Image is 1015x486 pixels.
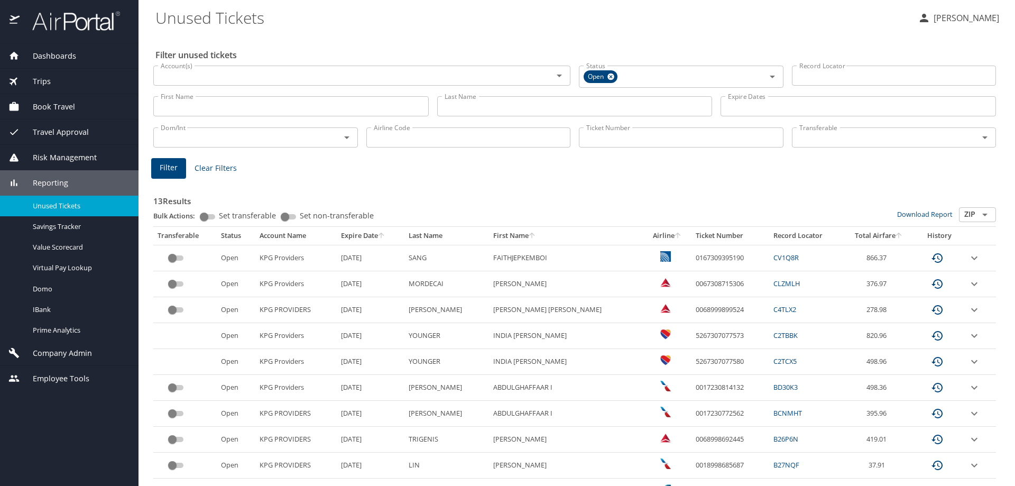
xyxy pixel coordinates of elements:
[675,233,682,240] button: sort
[195,162,237,175] span: Clear Filters
[217,297,255,323] td: Open
[691,323,769,349] td: 5267307077573
[691,271,769,297] td: 0067308715306
[968,304,981,316] button: expand row
[843,323,915,349] td: 820.96
[896,233,903,240] button: sort
[968,381,981,394] button: expand row
[337,401,404,427] td: [DATE]
[660,381,671,391] img: American Airlines
[843,453,915,479] td: 37.91
[773,279,800,288] a: CLZMLH
[20,373,89,384] span: Employee Tools
[660,329,671,340] img: Southwest Airlines
[404,375,489,401] td: [PERSON_NAME]
[153,211,204,221] p: Bulk Actions:
[660,459,671,469] img: American Airlines
[255,427,337,453] td: KPG PROVIDERS
[337,349,404,375] td: [DATE]
[691,227,769,245] th: Ticket Number
[773,382,798,392] a: BD30K3
[217,271,255,297] td: Open
[404,401,489,427] td: [PERSON_NAME]
[378,233,385,240] button: sort
[339,130,354,145] button: Open
[489,401,643,427] td: ABDULGHAFFAAR I
[643,227,691,245] th: Airline
[21,11,120,31] img: airportal-logo.png
[489,297,643,323] td: [PERSON_NAME] [PERSON_NAME]
[337,227,404,245] th: Expire Date
[255,245,337,271] td: KPG Providers
[915,227,964,245] th: History
[219,212,276,219] span: Set transferable
[489,375,643,401] td: ABDULGHAFFAAR I
[691,453,769,479] td: 0018998685687
[300,212,374,219] span: Set non-transferable
[255,453,337,479] td: KPG PROVIDERS
[489,227,643,245] th: First Name
[255,297,337,323] td: KPG PROVIDERS
[33,222,126,232] span: Savings Tracker
[155,47,998,63] h2: Filter unused tickets
[660,277,671,288] img: Delta Airlines
[843,227,915,245] th: Total Airfare
[404,349,489,375] td: YOUNGER
[773,253,799,262] a: CV1Q8R
[843,349,915,375] td: 498.96
[337,271,404,297] td: [DATE]
[33,201,126,211] span: Unused Tickets
[584,71,610,82] span: Open
[584,70,617,83] div: Open
[217,245,255,271] td: Open
[489,323,643,349] td: INDIA [PERSON_NAME]
[20,101,75,113] span: Book Travel
[489,349,643,375] td: INDIA [PERSON_NAME]
[337,323,404,349] td: [DATE]
[404,227,489,245] th: Last Name
[977,130,992,145] button: Open
[660,251,671,262] img: United Airlines
[489,453,643,479] td: [PERSON_NAME]
[255,271,337,297] td: KPG Providers
[10,11,21,31] img: icon-airportal.png
[255,401,337,427] td: KPG PROVIDERS
[691,245,769,271] td: 0167309395190
[255,227,337,245] th: Account Name
[151,158,186,179] button: Filter
[20,76,51,87] span: Trips
[691,349,769,375] td: 5267307077580
[489,245,643,271] td: FAITHJEPKEMBOI
[765,69,780,84] button: Open
[33,325,126,335] span: Prime Analytics
[217,375,255,401] td: Open
[977,207,992,222] button: Open
[660,355,671,365] img: Southwest Airlines
[33,284,126,294] span: Domo
[20,152,97,163] span: Risk Management
[255,375,337,401] td: KPG Providers
[968,355,981,368] button: expand row
[660,303,671,314] img: Delta Airlines
[691,427,769,453] td: 0068998692445
[843,245,915,271] td: 866.37
[217,323,255,349] td: Open
[489,271,643,297] td: [PERSON_NAME]
[930,12,999,24] p: [PERSON_NAME]
[968,329,981,342] button: expand row
[404,245,489,271] td: SANG
[843,271,915,297] td: 376.97
[529,233,536,240] button: sort
[968,278,981,290] button: expand row
[33,263,126,273] span: Virtual Pay Lookup
[769,227,843,245] th: Record Locator
[33,305,126,315] span: IBank
[552,68,567,83] button: Open
[190,159,241,178] button: Clear Filters
[914,8,1003,27] button: [PERSON_NAME]
[217,227,255,245] th: Status
[217,453,255,479] td: Open
[20,50,76,62] span: Dashboards
[337,297,404,323] td: [DATE]
[337,453,404,479] td: [DATE]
